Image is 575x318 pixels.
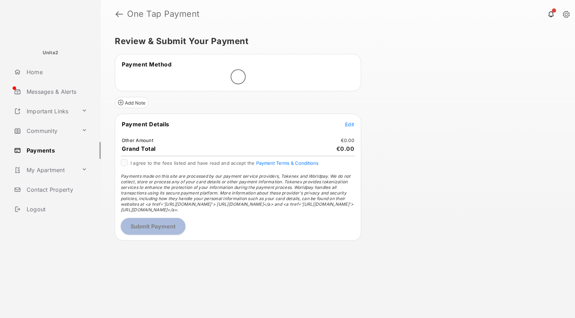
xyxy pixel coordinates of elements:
[115,97,149,108] button: Add Note
[336,145,355,152] span: €0.00
[11,103,79,120] a: Important Links
[11,64,101,80] a: Home
[341,137,355,143] td: €0.00
[121,137,154,143] td: Other Amount
[127,10,200,18] strong: One Tap Payment
[11,201,101,218] a: Logout
[11,181,101,198] a: Contact Property
[43,49,58,56] p: Unita2
[11,122,79,139] a: Community
[122,145,156,152] span: Grand Total
[256,160,318,166] button: I agree to the fees listed and have read and accept the
[345,121,354,127] span: Edit
[11,83,101,100] a: Messages & Alerts
[121,174,353,212] span: Payments made on this site are processed by our payment service providers, Tokenex and Worldpay. ...
[131,160,318,166] span: I agree to the fees listed and have read and accept the
[11,162,79,178] a: My Apartment
[122,121,169,128] span: Payment Details
[11,142,101,159] a: Payments
[121,218,185,235] button: Submit Payment
[115,37,555,45] h5: Review & Submit Your Payment
[345,121,354,128] button: Edit
[122,61,171,68] span: Payment Method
